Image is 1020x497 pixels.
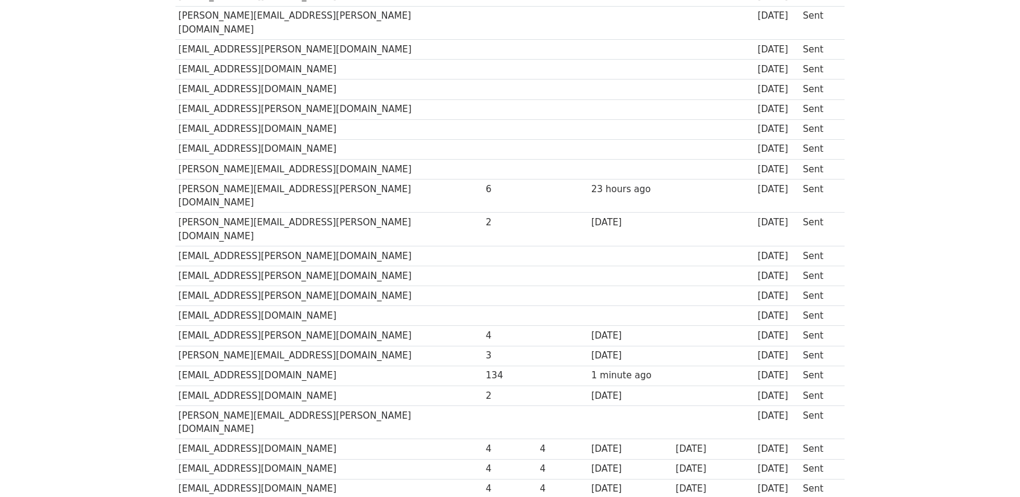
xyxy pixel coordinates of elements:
td: Sent [800,60,839,80]
div: [DATE] [591,389,670,403]
td: Sent [800,119,839,139]
td: Sent [800,266,839,286]
td: Sent [800,246,839,266]
td: [PERSON_NAME][EMAIL_ADDRESS][DOMAIN_NAME] [175,159,483,179]
div: 4 [486,329,534,343]
td: Sent [800,405,839,439]
div: [DATE] [758,249,798,263]
td: [EMAIL_ADDRESS][PERSON_NAME][DOMAIN_NAME] [175,266,483,286]
div: [DATE] [591,462,670,476]
div: 3 [486,349,534,363]
td: [PERSON_NAME][EMAIL_ADDRESS][PERSON_NAME][DOMAIN_NAME] [175,179,483,213]
td: Sent [800,439,839,459]
div: 4 [486,482,534,496]
td: [EMAIL_ADDRESS][DOMAIN_NAME] [175,60,483,80]
div: 134 [486,369,534,383]
td: Sent [800,286,839,306]
div: [DATE] [676,482,752,496]
td: Sent [800,6,839,40]
div: [DATE] [758,309,798,323]
td: Sent [800,139,839,159]
div: 2 [486,389,534,403]
td: [PERSON_NAME][EMAIL_ADDRESS][PERSON_NAME][DOMAIN_NAME] [175,213,483,246]
div: [DATE] [758,482,798,496]
td: [EMAIL_ADDRESS][DOMAIN_NAME] [175,119,483,139]
div: [DATE] [758,349,798,363]
div: 4 [486,442,534,456]
td: Sent [800,213,839,246]
td: [EMAIL_ADDRESS][PERSON_NAME][DOMAIN_NAME] [175,326,483,346]
td: [EMAIL_ADDRESS][PERSON_NAME][DOMAIN_NAME] [175,99,483,119]
div: [DATE] [758,102,798,116]
div: [DATE] [758,142,798,156]
div: 4 [540,442,585,456]
td: Sent [800,159,839,179]
div: [DATE] [758,83,798,96]
td: Sent [800,459,839,479]
td: [EMAIL_ADDRESS][DOMAIN_NAME] [175,459,483,479]
div: [DATE] [758,43,798,57]
div: [DATE] [758,329,798,343]
td: [PERSON_NAME][EMAIL_ADDRESS][PERSON_NAME][DOMAIN_NAME] [175,6,483,40]
td: [EMAIL_ADDRESS][DOMAIN_NAME] [175,386,483,405]
div: [DATE] [758,122,798,136]
td: [EMAIL_ADDRESS][DOMAIN_NAME] [175,139,483,159]
div: [DATE] [591,482,670,496]
div: [DATE] [758,409,798,423]
td: [EMAIL_ADDRESS][DOMAIN_NAME] [175,306,483,326]
td: Sent [800,346,839,366]
div: [DATE] [758,389,798,403]
td: [EMAIL_ADDRESS][DOMAIN_NAME] [175,366,483,386]
div: 6 [486,183,534,196]
div: [DATE] [758,183,798,196]
div: [DATE] [591,216,670,230]
td: Sent [800,80,839,99]
td: [EMAIL_ADDRESS][PERSON_NAME][DOMAIN_NAME] [175,286,483,306]
td: Sent [800,179,839,213]
div: [DATE] [591,442,670,456]
div: 4 [486,462,534,476]
div: [DATE] [758,269,798,283]
div: 4 [540,482,585,496]
td: Sent [800,386,839,405]
td: Sent [800,40,839,60]
td: [EMAIL_ADDRESS][DOMAIN_NAME] [175,80,483,99]
div: [DATE] [591,329,670,343]
td: [EMAIL_ADDRESS][PERSON_NAME][DOMAIN_NAME] [175,40,483,60]
td: [EMAIL_ADDRESS][DOMAIN_NAME] [175,439,483,459]
td: Sent [800,306,839,326]
div: [DATE] [758,462,798,476]
div: [DATE] [758,63,798,77]
td: Sent [800,326,839,346]
div: [DATE] [676,442,752,456]
div: [DATE] [758,216,798,230]
iframe: Chat Widget [960,439,1020,497]
td: [PERSON_NAME][EMAIL_ADDRESS][PERSON_NAME][DOMAIN_NAME] [175,405,483,439]
div: [DATE] [591,349,670,363]
div: 4 [540,462,585,476]
div: [DATE] [758,289,798,303]
td: [PERSON_NAME][EMAIL_ADDRESS][DOMAIN_NAME] [175,346,483,366]
div: [DATE] [676,462,752,476]
div: 1 minute ago [591,369,670,383]
div: [DATE] [758,442,798,456]
div: [DATE] [758,369,798,383]
td: Sent [800,99,839,119]
div: [DATE] [758,9,798,23]
div: [DATE] [758,163,798,177]
div: 23 hours ago [591,183,670,196]
div: 2 [486,216,534,230]
td: [EMAIL_ADDRESS][PERSON_NAME][DOMAIN_NAME] [175,246,483,266]
td: Sent [800,366,839,386]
